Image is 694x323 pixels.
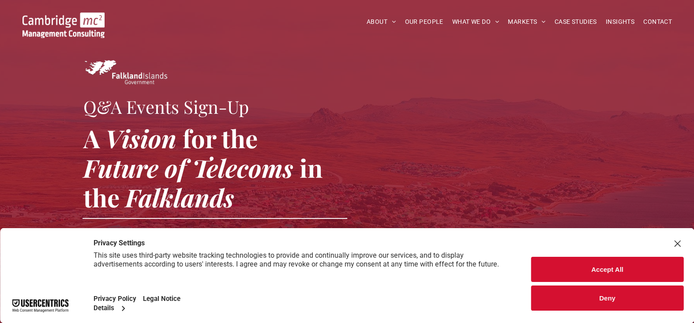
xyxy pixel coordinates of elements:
[503,15,550,29] a: MARKETS
[362,15,401,29] a: ABOUT
[23,12,105,38] img: Go to Homepage
[448,15,504,29] a: WHAT WE DO
[83,95,249,118] span: Q&A Events Sign-Up
[83,121,100,154] span: A
[601,15,639,29] a: INSIGHTS
[83,151,293,184] span: Future of Telecoms
[400,15,447,29] a: OUR PEOPLE
[105,121,176,154] span: Vision
[183,121,258,154] span: for the
[300,151,323,184] span: in
[83,180,120,214] span: the
[639,15,676,29] a: CONTACT
[550,15,601,29] a: CASE STUDIES
[125,180,234,214] span: Falklands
